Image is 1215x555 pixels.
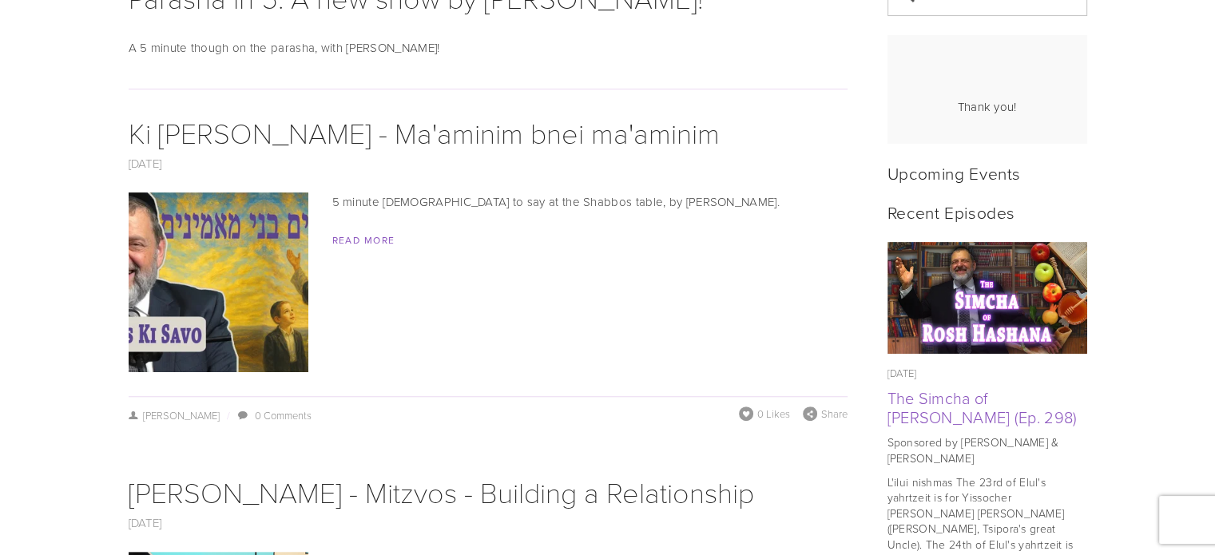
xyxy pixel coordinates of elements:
a: Read More [332,233,395,247]
time: [DATE] [887,366,917,380]
p: Sponsored by [PERSON_NAME] & [PERSON_NAME] [887,434,1087,466]
img: Ki Savo - Ma'aminim bnei ma'aminim [58,192,378,372]
a: [PERSON_NAME] - Mitzvos - Building a Relationship [129,472,754,511]
a: [DATE] [129,155,162,172]
a: The Simcha of [PERSON_NAME] (Ep. 298) [887,387,1078,428]
p: 5 minute [DEMOGRAPHIC_DATA] to say at the Shabbos table, by [PERSON_NAME]. [129,192,848,212]
h2: Recent Episodes [887,202,1087,222]
div: Thank you! [901,97,1074,117]
img: The Simcha of Rosh Hashana (Ep. 298) [887,242,1087,355]
a: 0 Comments [255,408,312,422]
span: 0 Likes [757,406,790,421]
a: The Simcha of Rosh Hashana (Ep. 298) [887,242,1087,355]
p: A 5 minute though on the parasha, with [PERSON_NAME]! [129,38,848,57]
a: [DATE] [129,514,162,531]
a: [PERSON_NAME] [129,408,220,422]
span: / [220,408,236,422]
h2: Upcoming Events [887,163,1087,183]
div: Share [803,406,848,421]
a: Ki [PERSON_NAME] - Ma'aminim bnei ma'aminim [129,113,720,152]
